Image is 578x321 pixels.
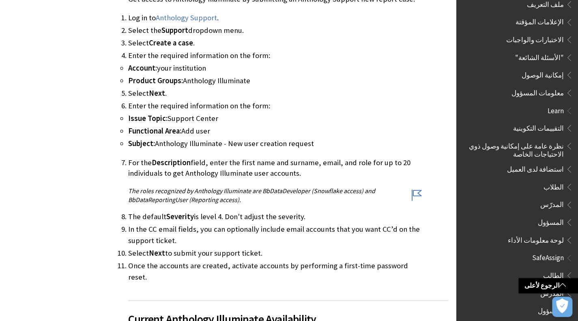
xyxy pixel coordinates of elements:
span: Next [149,248,165,258]
span: Issue Topic: [128,114,168,123]
span: المدرّس [540,198,564,209]
span: التقييمات التكوينية [513,121,564,132]
p: The roles recognized by Anthology Illuminate are BbDataDeveloper (Snowflake access) and BbDataRep... [128,186,422,205]
span: Learn [548,104,564,115]
li: your institution [128,62,396,74]
span: الاختبارات والواجبات [506,33,564,44]
li: Select . [128,88,422,99]
li: Add user [128,125,396,137]
span: Product Groups: [128,76,183,85]
span: Account: [128,63,157,73]
li: Anthology Illuminate [128,75,396,86]
nav: Book outline for Blackboard Learn Help [461,104,573,247]
span: Subject: [128,139,155,148]
span: إمكانية الوصول [522,68,564,79]
span: "الأسئلة الشائعة" [515,51,564,62]
a: Anthology Support [156,13,217,23]
li: Select to submit your support ticket. [128,248,422,259]
li: Support Center [128,113,396,124]
span: استضافة لدى العميل [507,162,564,173]
span: Severity [166,212,194,221]
p: For the field, enter the first name and surname, email, and role for up to 20 individuals to get ... [128,157,422,179]
span: المسؤول [538,304,564,315]
li: Log in to . [128,12,422,24]
li: Once the accounts are created, activate accounts by performing a first-time password reset. [128,260,422,283]
li: In the CC email fields, you can optionally include email accounts that you want CC’d on the suppo... [128,224,422,246]
nav: Book outline for Blackboard SafeAssign [461,251,573,318]
span: لوحة معلومات الأداء [508,233,564,244]
span: Support [161,26,188,35]
span: الطالب [543,269,564,280]
span: المدرس [540,287,564,297]
span: نظرة عامة على إمكانية وصول ذوي الاحتياجات الخاصة [466,139,564,158]
li: Anthology Illuminate - New user creation request [128,138,396,149]
span: SafeAssign [532,251,564,262]
li: Select the dropdown menu. [128,25,422,36]
span: معلومات المسؤول [511,86,564,97]
span: الطلاب [544,180,564,191]
li: The default is level 4. Don't adjust the severity. [128,211,422,222]
li: Select . [128,37,422,49]
span: Next [149,88,165,98]
li: Enter the required information on the form: [128,50,422,86]
span: الإعلامات المؤقتة [516,15,564,26]
span: Description [152,158,191,167]
span: Functional Area: [128,126,181,136]
a: الرجوع لأعلى [518,278,578,293]
button: فتح التفضيلات [552,297,572,317]
span: Create a case [149,38,193,47]
span: المسؤول [538,215,564,226]
li: Enter the required information on the form: [128,100,422,149]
